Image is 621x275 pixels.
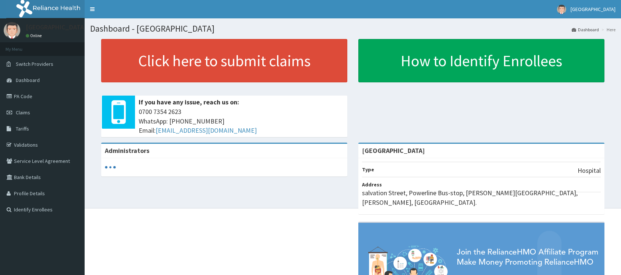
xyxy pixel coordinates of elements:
[90,24,615,33] h1: Dashboard - [GEOGRAPHIC_DATA]
[362,188,601,207] p: salvation Street, Powerline Bus-stop, [PERSON_NAME][GEOGRAPHIC_DATA], [PERSON_NAME], [GEOGRAPHIC_...
[16,109,30,116] span: Claims
[101,39,347,82] a: Click here to submit claims
[600,26,615,33] li: Here
[16,77,40,83] span: Dashboard
[557,5,566,14] img: User Image
[4,22,20,39] img: User Image
[572,26,599,33] a: Dashboard
[139,107,344,135] span: 0700 7354 2623 WhatsApp: [PHONE_NUMBER] Email:
[362,181,382,188] b: Address
[16,125,29,132] span: Tariffs
[139,98,239,106] b: If you have any issue, reach us on:
[26,24,86,31] p: [GEOGRAPHIC_DATA]
[578,166,601,175] p: Hospital
[156,126,257,135] a: [EMAIL_ADDRESS][DOMAIN_NAME]
[105,146,149,155] b: Administrators
[26,33,43,38] a: Online
[16,61,53,67] span: Switch Providers
[105,162,116,173] svg: audio-loading
[362,146,425,155] strong: [GEOGRAPHIC_DATA]
[362,166,374,173] b: Type
[358,39,604,82] a: How to Identify Enrollees
[571,6,615,12] span: [GEOGRAPHIC_DATA]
